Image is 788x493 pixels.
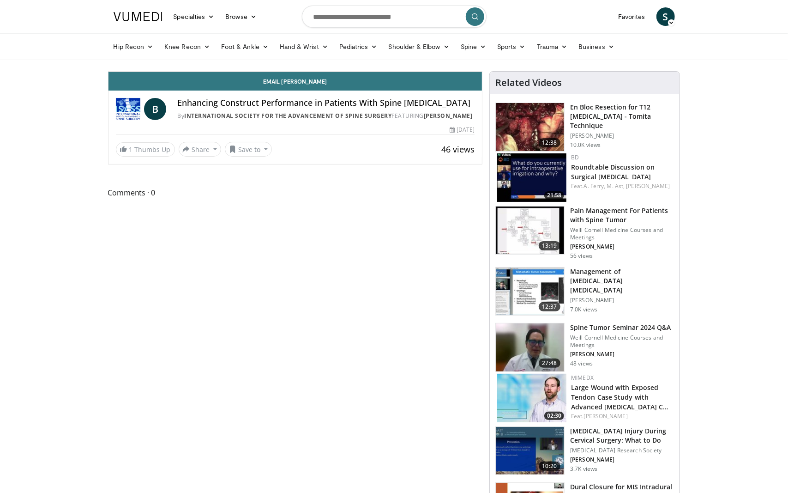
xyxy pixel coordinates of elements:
[570,456,674,463] p: [PERSON_NAME]
[570,252,593,260] p: 56 views
[177,112,475,120] div: By FEATURING
[570,132,674,140] p: [PERSON_NAME]
[539,241,561,250] span: 13:19
[571,153,579,161] a: BD
[334,37,383,56] a: Pediatrics
[539,462,561,471] span: 10:20
[220,7,262,26] a: Browse
[495,103,674,152] a: 12:38 En Bloc Resection for T12 [MEDICAL_DATA] - Tomita Technique [PERSON_NAME] 10.0K views
[108,187,483,199] span: Comments 0
[424,112,473,120] a: [PERSON_NAME]
[302,6,487,28] input: Search topics, interventions
[539,302,561,311] span: 12:37
[159,37,216,56] a: Knee Recon
[570,426,674,445] h3: [MEDICAL_DATA] Injury During Cervical Surgery: What to Do
[584,182,606,190] a: A. Ferry,
[179,142,222,157] button: Share
[544,191,564,200] span: 21:58
[570,226,674,241] p: Weill Cornell Medicine Courses and Meetings
[114,12,162,21] img: VuMedi Logo
[497,374,566,422] img: 36fb20df-231b-421f-8556-b0cd568f6721.150x105_q85_crop-smart_upscale.jpg
[496,207,564,255] img: 1c08658b-1f5b-4df9-bfe4-33daba992db3.150x105_q85_crop-smart_upscale.jpg
[539,359,561,368] span: 27:48
[626,182,670,190] a: [PERSON_NAME]
[656,7,675,26] a: S
[383,37,455,56] a: Shoulder & Elbow
[571,412,672,420] div: Feat.
[571,182,672,190] div: Feat.
[168,7,220,26] a: Specialties
[496,427,564,475] img: 09c67188-8973-4090-8632-c04575f916cb.150x105_q85_crop-smart_upscale.jpg
[216,37,274,56] a: Foot & Ankle
[570,323,674,332] h3: Spine Tumor Seminar 2024 Q&A
[571,163,655,181] a: Roundtable Discussion on Surgical [MEDICAL_DATA]
[108,37,159,56] a: Hip Recon
[495,426,674,475] a: 10:20 [MEDICAL_DATA] Injury During Cervical Surgery: What to Do [MEDICAL_DATA] Research Society [...
[129,145,133,154] span: 1
[570,141,601,149] p: 10.0K views
[274,37,334,56] a: Hand & Wrist
[450,126,475,134] div: [DATE]
[495,267,674,316] a: 12:37 Management of [MEDICAL_DATA] [MEDICAL_DATA] [PERSON_NAME] 7.0K views
[570,360,593,367] p: 48 views
[607,182,625,190] a: M. Ast,
[571,374,594,382] a: MIMEDX
[116,142,175,157] a: 1 Thumbs Up
[496,323,564,371] img: 008b4d6b-75f1-4d7d-bca2-6f1e4950fc2c.150x105_q85_crop-smart_upscale.jpg
[570,351,674,358] p: [PERSON_NAME]
[116,98,141,120] img: International Society for the Advancement of Spine Surgery
[184,112,391,120] a: International Society for the Advancement of Spine Surgery
[441,144,475,155] span: 46 views
[496,103,564,151] img: 290425_0002_1.png.150x105_q85_crop-smart_upscale.jpg
[571,383,669,411] a: Large Wound with Exposed Tendon Case Study with Advanced [MEDICAL_DATA] C…
[570,306,597,313] p: 7.0K views
[495,206,674,260] a: 13:19 Pain Management For Patients with Spine Tumor Weill Cornell Medicine Courses and Meetings [...
[584,412,628,420] a: [PERSON_NAME]
[570,297,674,304] p: [PERSON_NAME]
[492,37,531,56] a: Sports
[495,323,674,372] a: 27:48 Spine Tumor Seminar 2024 Q&A Weill Cornell Medicine Courses and Meetings [PERSON_NAME] 48 v...
[144,98,166,120] a: B
[570,206,674,225] h3: Pain Management For Patients with Spine Tumor
[570,465,597,473] p: 3.7K views
[570,334,674,349] p: Weill Cornell Medicine Courses and Meetings
[531,37,573,56] a: Trauma
[495,77,562,88] h4: Related Videos
[496,268,564,316] img: 794453ef-1029-426c-8d4c-227cbffecffd.150x105_q85_crop-smart_upscale.jpg
[570,267,674,295] h3: Management of [MEDICAL_DATA] [MEDICAL_DATA]
[497,153,566,202] img: 63b980ac-32f1-48d0-8c7b-91567b14b7c6.150x105_q85_crop-smart_upscale.jpg
[108,72,482,91] a: Email [PERSON_NAME]
[225,142,272,157] button: Save to
[455,37,492,56] a: Spine
[539,138,561,147] span: 12:38
[177,98,475,108] h4: Enhancing Construct Performance in Patients With Spine [MEDICAL_DATA]
[497,153,566,202] a: 21:58
[570,447,674,454] p: [MEDICAL_DATA] Research Society
[544,412,564,420] span: 02:30
[613,7,651,26] a: Favorites
[570,103,674,130] h3: En Bloc Resection for T12 [MEDICAL_DATA] - Tomita Technique
[497,374,566,422] a: 02:30
[570,243,674,250] p: [PERSON_NAME]
[573,37,620,56] a: Business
